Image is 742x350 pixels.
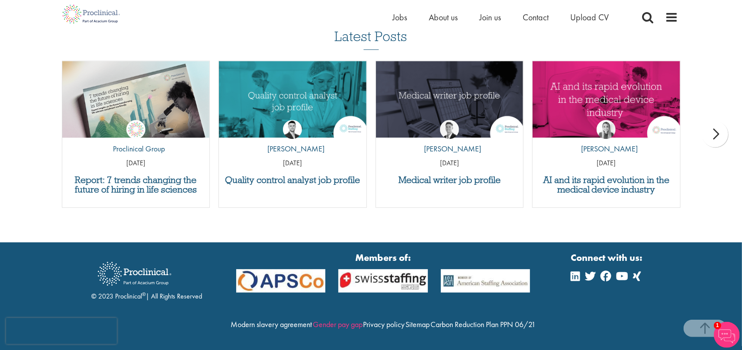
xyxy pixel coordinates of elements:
img: Proclinical Group [126,120,145,139]
a: AI and its rapid evolution in the medical device industry [537,175,676,194]
a: Contact [523,12,549,23]
a: Link to a post [533,61,680,138]
strong: Members of: [236,251,530,264]
iframe: reCAPTCHA [6,318,117,344]
a: Modern slavery agreement [231,319,312,329]
p: [PERSON_NAME] [261,143,324,154]
strong: Connect with us: [571,251,644,264]
img: George Watson [440,120,459,139]
img: APSCo [434,269,537,293]
a: Link to a post [62,61,210,138]
img: Hannah Burke [597,120,616,139]
img: Chatbot [714,322,740,348]
a: About us [429,12,458,23]
a: Hannah Burke [PERSON_NAME] [575,120,638,159]
a: Gender pay gap [313,319,363,329]
a: Jobs [393,12,408,23]
p: [PERSON_NAME] [418,143,481,154]
a: Join us [480,12,501,23]
span: 1 [714,322,721,329]
a: Proclinical Group Proclinical Group [106,120,165,159]
p: [DATE] [62,158,210,168]
sup: ® [142,291,146,298]
p: [DATE] [376,158,524,168]
a: Report: 7 trends changing the future of hiring in life sciences [67,175,206,194]
a: Quality control analyst job profile [223,175,362,185]
div: © 2023 Proclinical | All Rights Reserved [91,255,202,302]
img: Proclinical: Life sciences hiring trends report 2025 [62,61,210,144]
img: Medical writer job profile [376,61,524,138]
a: Sitemap [405,319,430,329]
a: Carbon Reduction Plan PPN 06/21 [430,319,536,329]
img: APSCo [332,269,434,293]
p: [PERSON_NAME] [575,143,638,154]
img: AI and Its Impact on the Medical Device Industry | Proclinical [533,61,680,138]
img: quality control analyst job profile [219,61,366,138]
a: Joshua Godden [PERSON_NAME] [261,120,324,159]
p: [DATE] [533,158,680,168]
div: next [702,121,728,147]
img: Joshua Godden [283,120,302,139]
a: Upload CV [571,12,609,23]
img: Proclinical Recruitment [91,256,178,292]
img: APSCo [230,269,332,293]
a: George Watson [PERSON_NAME] [418,120,481,159]
a: Medical writer job profile [380,175,519,185]
a: Link to a post [376,61,524,138]
a: Privacy policy [363,319,405,329]
p: [DATE] [219,158,366,168]
p: Proclinical Group [106,143,165,154]
a: Link to a post [219,61,366,138]
h3: Latest Posts [335,29,408,50]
